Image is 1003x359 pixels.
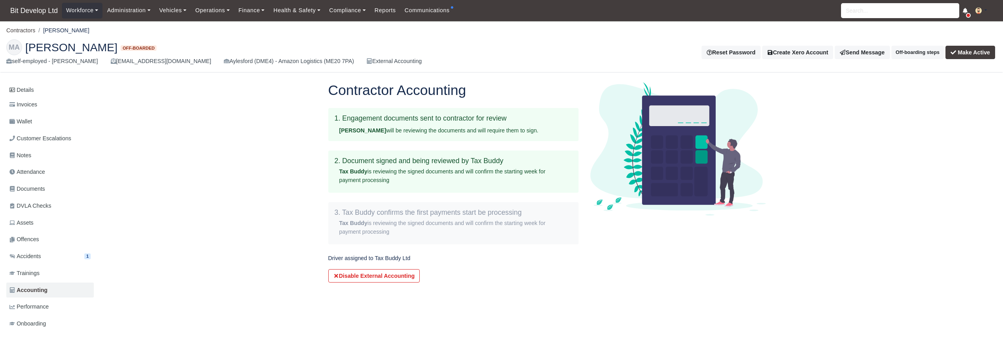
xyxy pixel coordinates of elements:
strong: Tax Buddy [339,168,368,175]
a: Documents [6,181,94,197]
h5: 3. Tax Buddy confirms the first payments start be processing [335,208,572,217]
a: Accounting [6,283,94,298]
a: Accidents 1 [6,249,94,264]
span: Customer Escalations [9,134,71,143]
a: Invoices [6,97,94,112]
button: Make Active [945,46,995,59]
a: Contractors [6,27,35,33]
div: External Accounting [367,57,422,66]
a: Assets [6,215,94,231]
a: Send Message [835,46,889,59]
a: Finance [234,3,269,18]
h5: 1. Engagement documents sent to contractor for review [335,114,572,123]
span: Offences [9,235,39,244]
a: Vehicles [155,3,191,18]
span: Invoices [9,100,37,109]
a: Details [6,83,94,97]
span: Accidents [9,252,41,261]
span: DVLA Checks [9,201,51,210]
span: Attendance [9,167,45,177]
span: Assets [9,218,33,227]
a: DVLA Checks [6,198,94,214]
button: Reset Password [702,46,761,59]
a: Health & Safety [269,3,325,18]
a: Compliance [325,3,370,18]
span: Wallet [9,117,32,126]
span: Accounting [9,286,48,295]
div: is reviewing the signed documents and will confirm the starting week for payment processing [339,167,568,185]
div: self-employed - [PERSON_NAME] [6,57,98,66]
p: Driver assigned to Tax Buddy Ltd [328,254,579,263]
a: Communications [400,3,454,18]
a: Reports [370,3,400,18]
span: [PERSON_NAME] [25,42,117,53]
span: Onboarding [9,319,46,328]
a: Bit Develop Ltd [6,3,62,19]
span: Trainings [9,269,39,278]
a: Trainings [6,266,94,281]
strong: [PERSON_NAME] [339,127,386,134]
input: Search... [841,3,959,18]
a: Workforce [62,3,103,18]
a: Administration [102,3,154,18]
a: Operations [191,3,234,18]
div: Mariyan Atanasov [0,33,1003,73]
a: Onboarding [6,316,94,331]
strong: Tax Buddy [339,220,368,226]
a: Offences [6,232,94,247]
a: Performance [6,299,94,314]
h5: 2. Document signed and being reviewed by Tax Buddy [335,157,572,165]
span: Off-boarded [121,45,156,51]
span: Documents [9,184,45,193]
h1: Contractor Accounting [328,82,579,99]
span: Notes [9,151,31,160]
a: Notes [6,148,94,163]
a: Customer Escalations [6,131,94,146]
div: [EMAIL_ADDRESS][DOMAIN_NAME] [111,57,211,66]
a: Attendance [6,164,94,180]
li: [PERSON_NAME] [35,26,89,35]
div: MA [6,39,22,55]
button: Disable External Accounting [328,269,420,283]
button: Create Xero Account [762,46,834,59]
span: 1 [84,253,91,259]
div: is reviewing the signed documents and will confirm the starting week for payment processing [339,219,568,237]
div: Aylesford (DME4) - Amazon Logistics (ME20 7PA) [224,57,354,66]
a: Wallet [6,114,94,129]
div: will be reviewing the documents and will require them to sign. [339,126,568,135]
button: Off-boarding steps [891,46,944,59]
span: Performance [9,302,49,311]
